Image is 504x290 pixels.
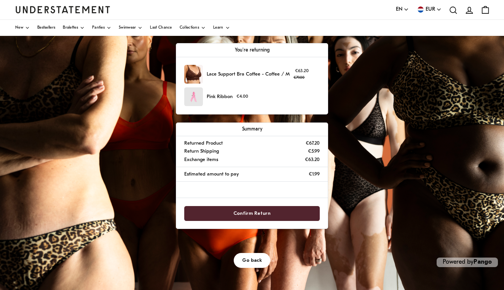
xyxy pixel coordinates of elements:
span: Bestsellers [37,26,55,30]
span: EUR [426,5,435,14]
span: Collections [180,26,199,30]
p: €63.20 [305,156,320,164]
span: EN [396,5,402,14]
p: Lace Support Bra Coffee - Coffee / M [207,70,290,78]
p: You're returning [184,46,320,54]
a: Swimwear [119,20,142,36]
p: €4.00 [236,93,248,100]
span: Last Chance [150,26,172,30]
p: €67.20 [306,139,320,147]
p: Powered by [437,258,498,267]
p: Exchange items [184,156,218,164]
a: Bralettes [63,20,85,36]
button: EN [396,5,409,14]
p: Estimated amount to pay [184,170,239,178]
p: Summary [184,125,320,133]
p: Return Shipping [184,147,219,155]
p: €1.99 [309,170,320,178]
strike: €79.00 [293,76,305,79]
a: New [15,20,30,36]
button: Confirm Return [184,206,320,221]
p: €63.20 [293,68,310,81]
button: EUR [416,5,442,14]
span: Swimwear [119,26,136,30]
a: Last Chance [150,20,172,36]
span: Confirm Return [233,206,271,221]
button: Go back [234,253,270,268]
a: Pango [474,259,492,265]
span: New [15,26,23,30]
a: Understatement Homepage [15,6,110,13]
img: 261_12f165c9-24cb-4527-b336-e3b102ec8067.jpg [184,65,203,84]
p: €5.99 [308,147,320,155]
a: Collections [180,20,206,36]
span: Bralettes [63,26,78,30]
p: Pink Ribbon [207,93,233,101]
p: Returned Product [184,139,223,147]
img: PinkRibbon.jpg [184,87,203,106]
a: Panties [92,20,111,36]
a: Learn [213,20,230,36]
a: Bestsellers [37,20,55,36]
span: Go back [242,253,262,267]
span: Panties [92,26,105,30]
span: Learn [213,26,223,30]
